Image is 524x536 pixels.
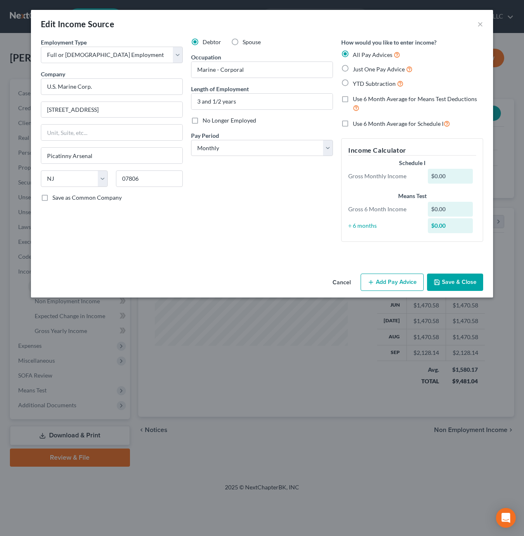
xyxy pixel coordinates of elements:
[41,18,114,30] div: Edit Income Source
[348,159,476,167] div: Schedule I
[116,170,183,187] input: Enter zip...
[191,62,333,78] input: --
[191,85,249,93] label: Length of Employment
[203,117,256,124] span: No Longer Employed
[191,94,333,109] input: ex: 2 years
[344,172,424,180] div: Gross Monthly Income
[41,39,87,46] span: Employment Type
[427,274,483,291] button: Save & Close
[243,38,261,45] span: Spouse
[41,78,183,95] input: Search company by name...
[477,19,483,29] button: ×
[344,222,424,230] div: ÷ 6 months
[348,192,476,200] div: Means Test
[348,145,476,156] h5: Income Calculator
[353,51,392,58] span: All Pay Advices
[41,125,182,140] input: Unit, Suite, etc...
[41,148,182,163] input: Enter city...
[341,38,437,47] label: How would you like to enter income?
[41,71,65,78] span: Company
[344,205,424,213] div: Gross 6 Month Income
[41,102,182,118] input: Enter address...
[353,80,396,87] span: YTD Subtraction
[52,194,122,201] span: Save as Common Company
[496,508,516,528] div: Open Intercom Messenger
[353,95,477,102] span: Use 6 Month Average for Means Test Deductions
[191,132,219,139] span: Pay Period
[326,274,357,291] button: Cancel
[203,38,221,45] span: Debtor
[428,202,473,217] div: $0.00
[361,274,424,291] button: Add Pay Advice
[191,53,221,61] label: Occupation
[428,218,473,233] div: $0.00
[353,120,444,127] span: Use 6 Month Average for Schedule I
[428,169,473,184] div: $0.00
[353,66,405,73] span: Just One Pay Advice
